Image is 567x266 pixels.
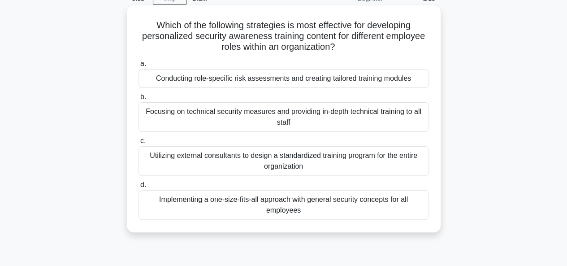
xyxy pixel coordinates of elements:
[140,93,146,100] span: b.
[140,181,146,188] span: d.
[139,146,429,176] div: Utilizing external consultants to design a standardized training program for the entire organization
[139,190,429,220] div: Implementing a one-size-fits-all approach with general security concepts for all employees
[139,102,429,132] div: Focusing on technical security measures and providing in-depth technical training to all staff
[138,20,430,53] h5: Which of the following strategies is most effective for developing personalized security awarenes...
[140,60,146,67] span: a.
[139,69,429,88] div: Conducting role-specific risk assessments and creating tailored training modules
[140,137,146,144] span: c.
